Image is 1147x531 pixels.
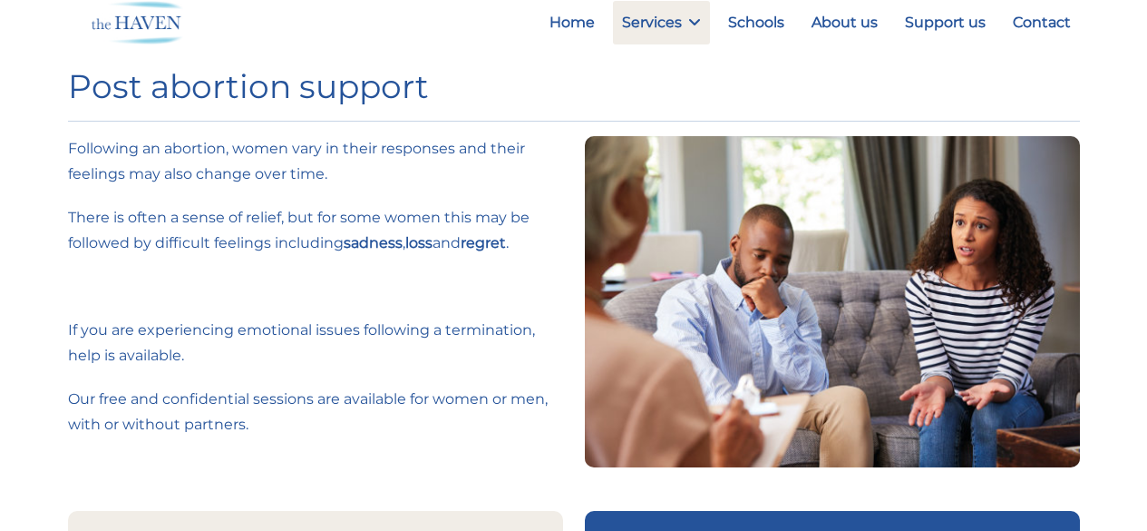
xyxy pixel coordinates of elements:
a: Services [613,1,710,44]
p: There is often a sense of relief, but for some women this may be followed by difficult feelings i... [68,205,563,256]
a: Home [540,1,604,44]
strong: regret [461,234,506,251]
p: If you are experiencing emotional issues following a termination, help is available. [68,318,563,369]
a: About us [802,1,887,44]
p: Our free and confidential sessions are available for women or men, with or without partners. [68,387,563,438]
a: Contact [1004,1,1080,44]
img: Young couple in crisis trying solve problem during counselling [585,136,1080,467]
strong: sadness [344,234,403,251]
h1: Post abortion support [68,67,1080,106]
a: Support us [896,1,995,44]
strong: loss [405,234,433,251]
a: Schools [719,1,793,44]
p: Following an abortion, women vary in their responses and their feelings may also change over time. [68,136,563,187]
